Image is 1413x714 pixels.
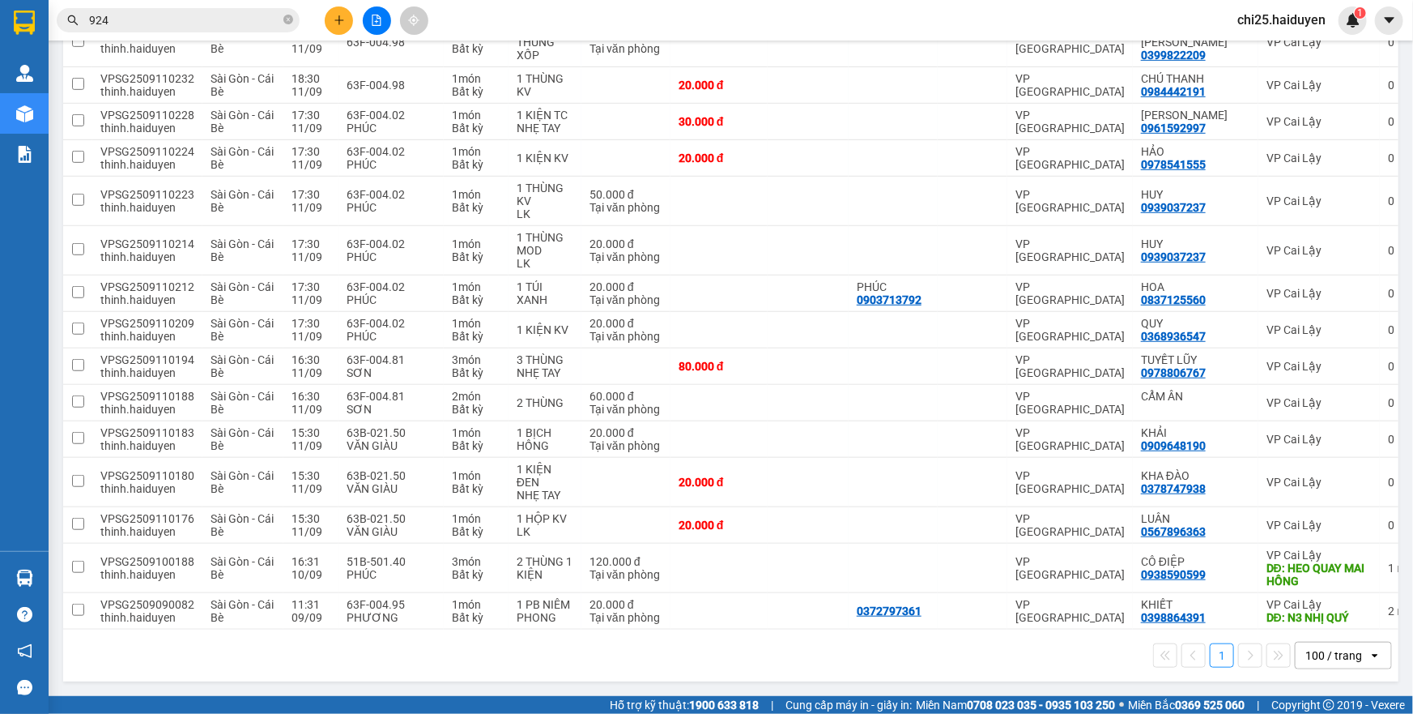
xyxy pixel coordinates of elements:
div: thinh.haiduyen [100,403,194,416]
span: Sài Gòn - Cái Bè [211,72,274,98]
div: VP Cai Lậy [1266,115,1372,128]
div: thinh.haiduyen [100,42,194,55]
div: VPSG2509100188 [100,555,194,568]
div: 63F-004.98 [347,79,436,92]
div: 1 món [452,469,500,482]
div: 20.000 đ [589,280,662,293]
span: chi25.haiduyen [1224,10,1339,30]
div: Bất kỳ [452,330,500,343]
div: 2 THÙNG 1 KIỆN [517,555,573,581]
div: VP Cai Lậy [1266,598,1372,611]
div: 0567896363 [1141,525,1206,538]
div: 20.000 đ [589,598,662,611]
div: 3 món [452,353,500,366]
div: 63F-004.02 [347,317,436,330]
div: 1 món [452,109,500,122]
button: plus [325,6,353,35]
div: 1 món [452,145,500,158]
div: 11/09 [292,366,330,379]
div: 20.000 đ [589,237,662,250]
span: Sài Gòn - Cái Bè [211,390,274,416]
div: 1 món [452,188,500,201]
div: LK [517,207,573,220]
div: Bất kỳ [452,525,500,538]
div: 63F-004.81 [347,390,436,403]
div: 100 / trang [1305,648,1362,664]
button: caret-down [1375,6,1403,35]
div: VPSG2509110209 [100,317,194,330]
span: Sài Gòn - Cái Bè [211,237,274,263]
div: 20.000 [136,105,304,127]
div: VP Cai Lậy [1266,433,1372,446]
div: VPSG2509110188 [100,390,194,403]
div: 0961592997 [1141,122,1206,135]
span: Sài Gòn - Cái Bè [211,426,274,452]
div: VP [GEOGRAPHIC_DATA] [1015,512,1125,538]
div: VP [GEOGRAPHIC_DATA] [1015,72,1125,98]
div: 16:31 [292,555,330,568]
span: Sài Gòn - Cái Bè [211,555,274,581]
div: 1 món [452,598,500,611]
div: Bất kỳ [452,42,500,55]
div: 0372797361 [857,605,921,618]
div: 20.000 đ [589,317,662,330]
div: HUY [1141,188,1250,201]
div: VPSG2509110180 [100,469,194,482]
div: 09/09 [292,611,330,624]
span: ⚪️ [1119,702,1124,708]
div: 63F-004.02 [347,145,436,158]
div: CHÚ THANH [1141,72,1250,85]
span: caret-down [1382,13,1397,28]
div: 15:30 [292,512,330,525]
div: Bất kỳ [452,366,500,379]
div: VPSG2509110214 [100,237,194,250]
div: VPSG2509110224 [100,145,194,158]
div: 20.000 đ [679,476,760,489]
div: 11/09 [292,122,330,135]
div: 17:30 [292,109,330,122]
div: 30.000 đ [679,115,760,128]
div: VP Cai Lậy [1266,323,1372,336]
div: VP Cai Lậy [1266,360,1372,373]
div: 1 TÚI XANH [517,280,573,306]
div: thinh.haiduyen [100,85,194,98]
strong: 0369 525 060 [1175,699,1245,712]
div: 16:30 [292,353,330,366]
div: 1 KIỆN KV [517,152,573,165]
span: | [1257,696,1259,714]
div: VP Cai Lậy [1266,519,1372,532]
div: 11/09 [292,439,330,452]
div: thinh.haiduyen [100,525,194,538]
div: NHẸ TAY [517,366,573,379]
div: Tại văn phòng [589,330,662,343]
div: 63F-004.81 [347,353,436,366]
div: thinh.haiduyen [100,611,194,624]
div: 11/09 [292,293,330,306]
div: 63F-004.02 [347,109,436,122]
div: VP [GEOGRAPHIC_DATA] [1015,353,1125,379]
span: Sài Gòn - Cái Bè [211,317,274,343]
div: PHÚC [347,122,436,135]
strong: 0708 023 035 - 0935 103 250 [967,699,1115,712]
div: VP Cai Lậy [1266,36,1372,49]
div: 1 PB NIÊM PHONG [517,598,573,624]
div: PHÚC [347,330,436,343]
div: VP [GEOGRAPHIC_DATA] [1015,390,1125,416]
div: 10/09 [292,568,330,581]
span: Nhận: [138,15,177,32]
span: Sài Gòn - Cái Bè [211,280,274,306]
div: 0978541555 [1141,158,1206,171]
div: VPSG2509110223 [100,188,194,201]
div: HẢO [1141,145,1250,158]
div: VPSG2509090082 [100,598,194,611]
div: CẨM ÂN [1141,390,1250,403]
div: 11/09 [292,42,330,55]
button: aim [400,6,428,35]
div: 0939037237 [1141,201,1206,214]
div: 1 THÙNG KV [517,72,573,98]
div: DĐ: N3 NHỊ QUÝ [1266,611,1372,624]
img: warehouse-icon [16,105,33,122]
div: 11:31 [292,598,330,611]
img: logo-vxr [14,11,35,35]
div: Tại văn phòng [589,611,662,624]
